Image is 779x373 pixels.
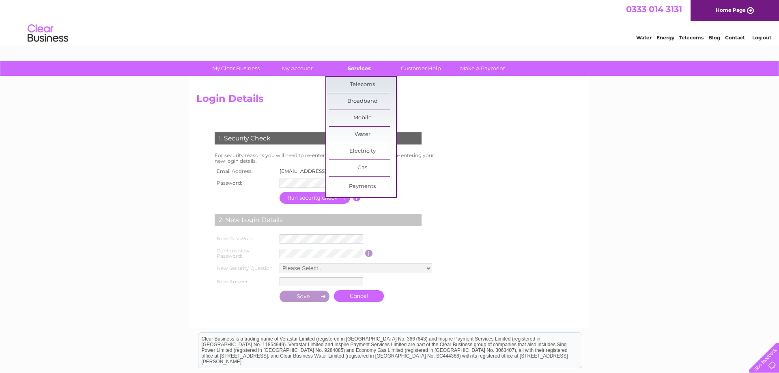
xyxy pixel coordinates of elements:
th: New Answer: [213,275,278,288]
a: Telecoms [679,34,704,41]
th: New Password: [213,232,278,246]
td: [EMAIL_ADDRESS][DOMAIN_NAME] [278,166,376,177]
a: Blog [708,34,720,41]
div: Clear Business is a trading name of Verastar Limited (registered in [GEOGRAPHIC_DATA] No. 3667643... [198,4,582,39]
a: Gas [329,160,396,176]
div: 2. New Login Details [215,214,422,226]
a: Water [329,127,396,143]
a: 0333 014 3131 [626,4,682,14]
a: My Clear Business [202,61,269,76]
img: logo.png [27,21,69,46]
a: Mobile [329,110,396,126]
th: Password: [213,177,278,190]
a: Cancel [334,290,384,302]
a: Contact [725,34,745,41]
td: For security reasons you will need to re-enter your existing password before entering your new lo... [213,151,443,166]
a: Services [326,61,393,76]
a: Energy [656,34,674,41]
a: Telecoms [329,77,396,93]
a: My Account [264,61,331,76]
a: Customer Help [387,61,454,76]
a: Payments [329,179,396,195]
a: Electricity [329,143,396,160]
a: Make A Payment [449,61,516,76]
th: Confirm New Password: [213,246,278,262]
th: Email Address: [213,166,278,177]
input: Submit [280,291,330,302]
th: New Security Question [213,261,278,275]
div: 1. Security Check [215,132,422,144]
a: Log out [752,34,771,41]
h2: Login Details [196,93,583,108]
input: Information [365,250,373,257]
a: Water [636,34,652,41]
a: Broadband [329,93,396,110]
